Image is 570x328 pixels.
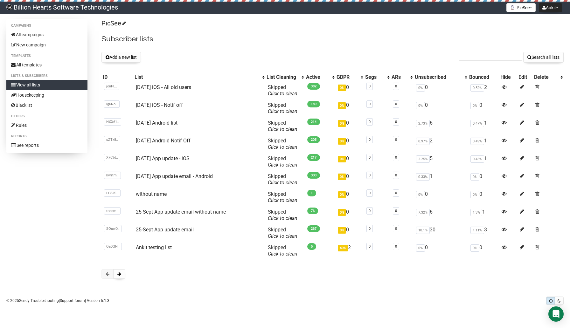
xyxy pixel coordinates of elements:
a: 25-Sept App update email without name [136,209,226,215]
a: [DATE] App update email - Android [136,173,213,179]
td: 0 [414,242,468,260]
img: effe5b2fa787bc607dbd7d713549ef12 [6,4,12,10]
a: 0 [369,120,371,124]
span: 0% [470,191,479,198]
td: 6 [414,117,468,135]
th: List: No sort applied, activate to apply an ascending sort [133,73,265,82]
a: 0 [395,244,397,249]
span: LC8JS.. [104,189,121,197]
span: 214 [307,119,320,125]
td: 0 [335,82,364,99]
span: 0.52% [470,84,484,92]
a: without name [136,191,167,197]
span: 0% [416,102,425,109]
div: List Cleaning [267,74,298,80]
a: All campaigns [6,30,87,40]
th: Hide: No sort applied, sorting is disabled [499,73,517,82]
td: 0 [335,99,364,117]
a: Click to clean [268,126,297,132]
a: See reports [6,140,87,150]
span: 7.32% [416,209,430,216]
span: Skipped [268,191,297,203]
span: Skipped [268,173,297,186]
span: 205 [307,136,320,143]
span: Skipped [268,120,297,132]
a: Support forum [60,298,85,303]
span: SOuwD.. [104,225,122,232]
td: 5 [414,153,468,171]
span: 1.11% [470,227,484,234]
td: 3 [468,224,499,242]
a: 0 [369,191,371,195]
a: Troubleshooting [31,298,59,303]
span: 0% [338,156,346,162]
a: Click to clean [268,197,297,203]
td: 0 [468,188,499,206]
p: © 2025 | | | Version 6.1.3 [6,297,109,304]
span: Skipped [268,138,297,150]
td: 0 [414,82,468,99]
span: 0% [470,244,479,252]
span: 189 [307,101,320,107]
td: 0 [335,135,364,153]
td: 1 [468,117,499,135]
div: Open Intercom Messenger [548,306,564,322]
span: 0% [338,85,346,91]
span: 217 [307,154,320,161]
a: Blacklist [6,100,87,110]
span: Skipped [268,84,297,97]
div: ID [103,74,132,80]
span: 0.33% [416,173,430,181]
span: 0% [338,138,346,145]
div: ARs [392,74,407,80]
a: 0 [395,120,397,124]
span: lg6No.. [104,100,120,108]
span: 267 [307,225,320,232]
div: Active [306,74,329,80]
th: Unsubscribed: No sort applied, activate to apply an ascending sort [414,73,468,82]
th: Bounced: No sort applied, sorting is disabled [468,73,499,82]
span: sZTx8.. [104,136,120,143]
div: List [135,74,259,80]
td: 0 [414,188,468,206]
div: Edit [518,74,532,80]
td: 0 [335,224,364,242]
li: Campaigns [6,22,87,30]
span: Skipped [268,155,297,168]
span: 0% [470,173,479,181]
a: PicSee [101,19,125,27]
td: 6 [414,206,468,224]
span: 2.25% [416,155,430,163]
li: Others [6,113,87,120]
a: Click to clean [268,162,297,168]
span: jonPL.. [104,83,119,90]
a: 0 [395,191,397,195]
a: Click to clean [268,233,297,239]
span: 2.73% [416,120,430,127]
a: 0 [369,102,371,106]
th: Active: No sort applied, activate to apply an ascending sort [305,73,335,82]
a: 0 [395,155,397,160]
a: 0 [369,173,371,177]
span: 0% [416,244,425,252]
a: 25-Sept App update email [136,227,194,233]
span: 5 [307,243,316,250]
a: New campaign [6,40,87,50]
span: X763d.. [104,154,120,161]
a: Ankit testing list [136,244,172,250]
a: 0 [369,84,371,88]
a: 0 [395,227,397,231]
span: 0.47% [470,120,484,127]
td: 0 [468,99,499,117]
a: 0 [395,209,397,213]
a: [DATE] App update - iOS [136,155,190,161]
span: 0% [416,84,425,92]
span: 40% [338,245,348,251]
td: 1 [468,153,499,171]
a: View all lists [6,80,87,90]
span: 0% [338,174,346,180]
span: 0% [338,191,346,198]
button: Ankit [539,3,562,12]
div: Hide [500,74,516,80]
li: Templates [6,52,87,60]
